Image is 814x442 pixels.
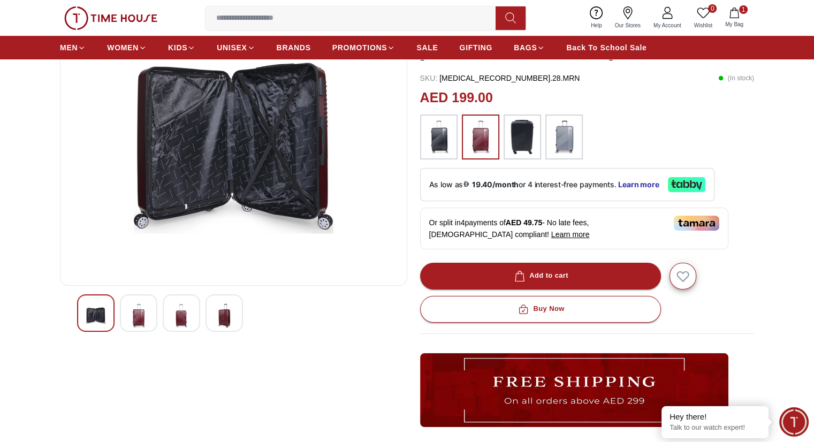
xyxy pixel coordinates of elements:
[467,120,494,154] img: ...
[420,88,493,108] h2: AED 199.00
[514,38,545,57] a: BAGS
[721,20,748,28] span: My Bag
[509,120,536,154] img: ...
[516,303,564,315] div: Buy Now
[690,21,717,29] span: Wishlist
[60,42,78,53] span: MEN
[420,208,728,249] div: Or split in 4 payments of - No late fees, [DEMOGRAPHIC_DATA] compliant!
[718,73,754,83] p: ( In stock )
[566,38,646,57] a: Back To School Sale
[670,423,760,432] p: Talk to our watch expert!
[584,4,608,32] a: Help
[674,216,719,231] img: Tamara
[416,42,438,53] span: SALE
[217,42,247,53] span: UNISEX
[420,73,580,83] p: [MEDICAL_RECORD_NUMBER].28.MRN
[688,4,719,32] a: 0Wishlist
[514,42,537,53] span: BAGS
[779,407,809,437] div: Chat Widget
[708,4,717,13] span: 0
[420,296,661,323] button: Buy Now
[739,5,748,14] span: 1
[172,303,191,328] img: Giordano Logo Large 28 Inches Check- Luggage Black GR020.28.BLK
[277,38,311,57] a: BRANDS
[277,42,311,53] span: BRANDS
[64,6,157,30] img: ...
[332,38,395,57] a: PROMOTIONS
[611,21,645,29] span: Our Stores
[420,353,728,427] img: ...
[215,303,234,328] img: Giordano Logo Large 28 Inches Check- Luggage Black GR020.28.BLK
[506,218,542,227] span: AED 49.75
[168,38,195,57] a: KIDS
[217,38,255,57] a: UNISEX
[551,230,590,239] span: Learn more
[420,74,438,82] span: SKU :
[107,38,147,57] a: WOMEN
[416,38,438,57] a: SALE
[719,5,750,31] button: 1My Bag
[566,42,646,53] span: Back To School Sale
[420,263,661,289] button: Add to cart
[459,42,492,53] span: GIFTING
[129,303,148,328] img: Giordano Logo Large 28 Inches Check- Luggage Black GR020.28.BLK
[425,120,452,154] img: ...
[332,42,387,53] span: PROMOTIONS
[459,38,492,57] a: GIFTING
[69,20,398,277] img: Giordano Logo Large 28 Inches Check- Luggage Black GR020.28.BLK
[107,42,139,53] span: WOMEN
[86,303,105,328] img: Giordano Logo Large 28 Inches Check- Luggage Black GR020.28.BLK
[60,38,86,57] a: MEN
[587,21,606,29] span: Help
[168,42,187,53] span: KIDS
[670,411,760,422] div: Hey there!
[551,120,577,154] img: ...
[512,270,568,282] div: Add to cart
[649,21,686,29] span: My Account
[608,4,647,32] a: Our Stores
